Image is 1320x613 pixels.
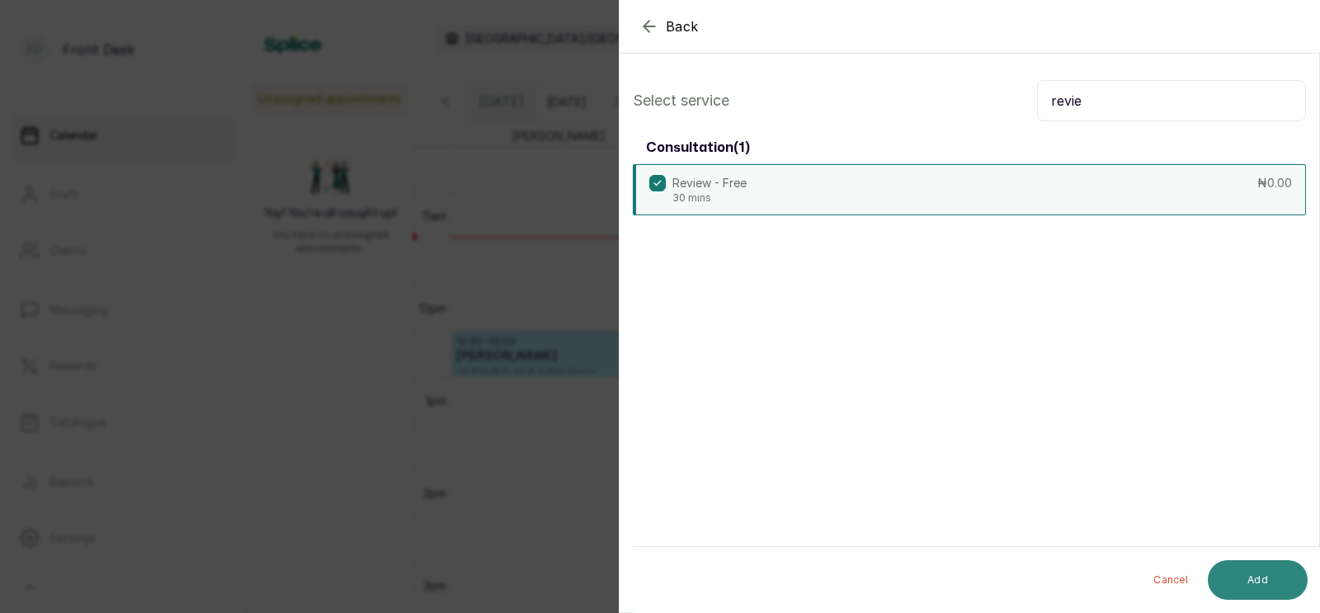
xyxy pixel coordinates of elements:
p: Review - Free [672,175,747,191]
button: Back [639,17,699,36]
p: 30 mins [672,191,747,205]
p: Select service [633,89,729,112]
button: Add [1208,560,1308,600]
p: ₦0.00 [1257,175,1292,191]
span: Back [666,17,699,36]
h3: consultation ( 1 ) [646,138,750,158]
button: Cancel [1140,560,1201,600]
input: Search. [1037,80,1306,121]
